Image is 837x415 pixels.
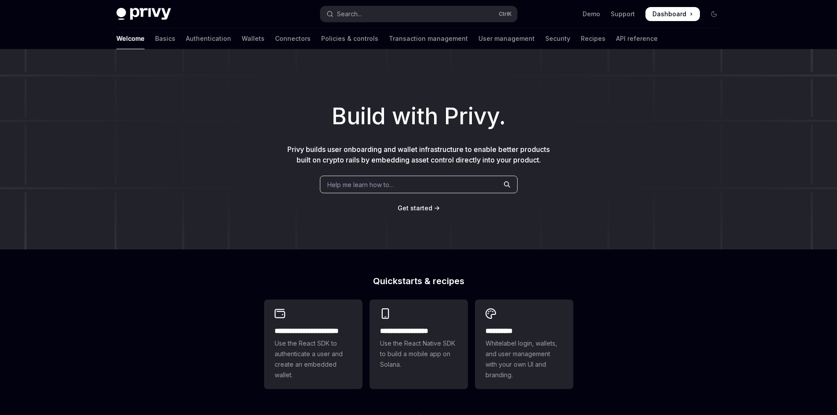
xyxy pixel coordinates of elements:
a: Policies & controls [321,28,378,49]
h1: Build with Privy. [14,99,823,134]
img: dark logo [116,8,171,20]
a: Dashboard [645,7,700,21]
span: Use the React SDK to authenticate a user and create an embedded wallet. [275,338,352,380]
button: Toggle dark mode [707,7,721,21]
h2: Quickstarts & recipes [264,277,573,285]
a: Recipes [581,28,605,49]
a: Get started [398,204,432,213]
a: Basics [155,28,175,49]
a: **** *****Whitelabel login, wallets, and user management with your own UI and branding. [475,300,573,389]
span: Privy builds user onboarding and wallet infrastructure to enable better products built on crypto ... [287,145,550,164]
a: Wallets [242,28,265,49]
div: Search... [337,9,362,19]
a: API reference [616,28,658,49]
a: Welcome [116,28,145,49]
span: Help me learn how to… [327,180,394,189]
button: Open search [320,6,517,22]
span: Dashboard [652,10,686,18]
a: Transaction management [389,28,468,49]
a: Connectors [275,28,311,49]
span: Whitelabel login, wallets, and user management with your own UI and branding. [486,338,563,380]
a: Security [545,28,570,49]
a: Support [611,10,635,18]
a: **** **** **** ***Use the React Native SDK to build a mobile app on Solana. [370,300,468,389]
a: Authentication [186,28,231,49]
span: Use the React Native SDK to build a mobile app on Solana. [380,338,457,370]
a: Demo [583,10,600,18]
span: Ctrl K [499,11,512,18]
span: Get started [398,204,432,212]
a: User management [478,28,535,49]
